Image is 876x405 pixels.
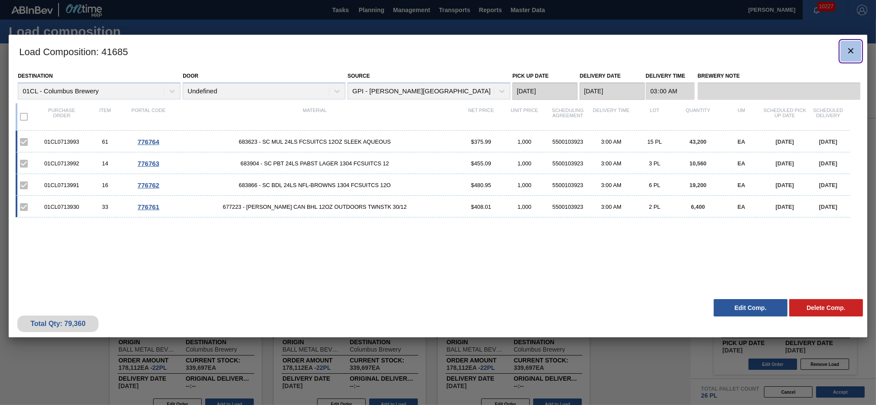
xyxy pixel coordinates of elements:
[24,320,92,328] div: Total Qty: 79,360
[459,204,503,210] div: $408.01
[138,181,159,189] span: 776762
[633,108,676,126] div: Lot
[348,73,370,79] label: Source
[40,182,83,188] div: 01CL0713991
[720,108,763,126] div: UM
[459,182,503,188] div: $480.95
[689,160,706,167] span: 10,560
[138,160,159,167] span: 776763
[776,182,794,188] span: [DATE]
[503,182,546,188] div: 1,000
[18,73,52,79] label: Destination
[714,299,787,316] button: Edit Comp.
[459,108,503,126] div: Net Price
[170,182,459,188] span: 683866 - SC BDL 24LS NFL-BROWNS 1304 FCSUITCS 12O
[503,138,546,145] div: 1,000
[459,138,503,145] div: $375.99
[40,160,83,167] div: 01CL0713992
[676,108,720,126] div: Quantity
[819,138,837,145] span: [DATE]
[633,138,676,145] div: 15 PL
[83,138,127,145] div: 61
[590,160,633,167] div: 3:00 AM
[738,138,745,145] span: EA
[776,160,794,167] span: [DATE]
[170,108,459,126] div: Material
[170,138,459,145] span: 683623 - SC MUL 24LS FCSUITCS 12OZ SLEEK AQUEOUS
[738,160,745,167] span: EA
[9,35,867,68] h3: Load Composition : 41685
[40,204,83,210] div: 01CL0713930
[633,182,676,188] div: 6 PL
[170,160,459,167] span: 683904 - SC PBT 24LS PABST LAGER 1304 FCSUITCS 12
[127,108,170,126] div: Portal code
[590,108,633,126] div: Delivery Time
[738,182,745,188] span: EA
[763,108,807,126] div: Scheduled Pick up Date
[512,82,577,100] input: mm/dd/yyyy
[138,203,159,211] span: 776761
[40,138,83,145] div: 01CL0713993
[512,73,549,79] label: Pick up Date
[590,138,633,145] div: 3:00 AM
[580,73,620,79] label: Delivery Date
[807,108,850,126] div: Scheduled Delivery
[546,138,590,145] div: 5500103923
[83,108,127,126] div: Item
[127,203,170,211] div: Go to Order
[633,204,676,210] div: 2 PL
[40,108,83,126] div: Purchase order
[819,182,837,188] span: [DATE]
[819,160,837,167] span: [DATE]
[546,204,590,210] div: 5500103923
[83,204,127,210] div: 33
[633,160,676,167] div: 3 PL
[580,82,645,100] input: mm/dd/yyyy
[590,204,633,210] div: 3:00 AM
[689,182,706,188] span: 19,200
[689,138,706,145] span: 43,200
[503,160,546,167] div: 1,000
[776,204,794,210] span: [DATE]
[127,160,170,167] div: Go to Order
[170,204,459,210] span: 677223 - CARR CAN BHL 12OZ OUTDOORS TWNSTK 30/12
[546,160,590,167] div: 5500103923
[789,299,863,316] button: Delete Comp.
[691,204,705,210] span: 6,400
[503,204,546,210] div: 1,000
[127,181,170,189] div: Go to Order
[459,160,503,167] div: $455.09
[183,73,198,79] label: Door
[738,204,745,210] span: EA
[83,182,127,188] div: 16
[646,70,695,82] label: Delivery Time
[590,182,633,188] div: 3:00 AM
[819,204,837,210] span: [DATE]
[698,70,860,82] label: Brewery Note
[546,108,590,126] div: Scheduling Agreement
[127,138,170,145] div: Go to Order
[83,160,127,167] div: 14
[138,138,159,145] span: 776764
[776,138,794,145] span: [DATE]
[503,108,546,126] div: Unit Price
[546,182,590,188] div: 5500103923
